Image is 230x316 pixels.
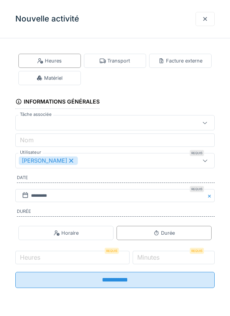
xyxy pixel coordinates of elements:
[37,57,62,64] div: Heures
[17,174,215,183] label: Date
[17,208,215,217] label: Durée
[36,74,62,82] div: Matériel
[15,14,79,24] h3: Nouvelle activité
[190,186,204,192] div: Requis
[100,57,130,64] div: Transport
[54,229,79,237] div: Horaire
[18,135,35,145] label: Nom
[190,248,204,254] div: Requis
[18,149,43,156] label: Utilisateur
[19,156,78,165] div: [PERSON_NAME]
[15,96,100,109] div: Informations générales
[153,229,175,237] div: Durée
[190,150,204,156] div: Requis
[158,57,202,64] div: Facture externe
[105,248,119,254] div: Requis
[18,253,42,262] label: Heures
[136,253,161,262] label: Minutes
[206,189,215,202] button: Close
[18,111,53,118] label: Tâche associée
